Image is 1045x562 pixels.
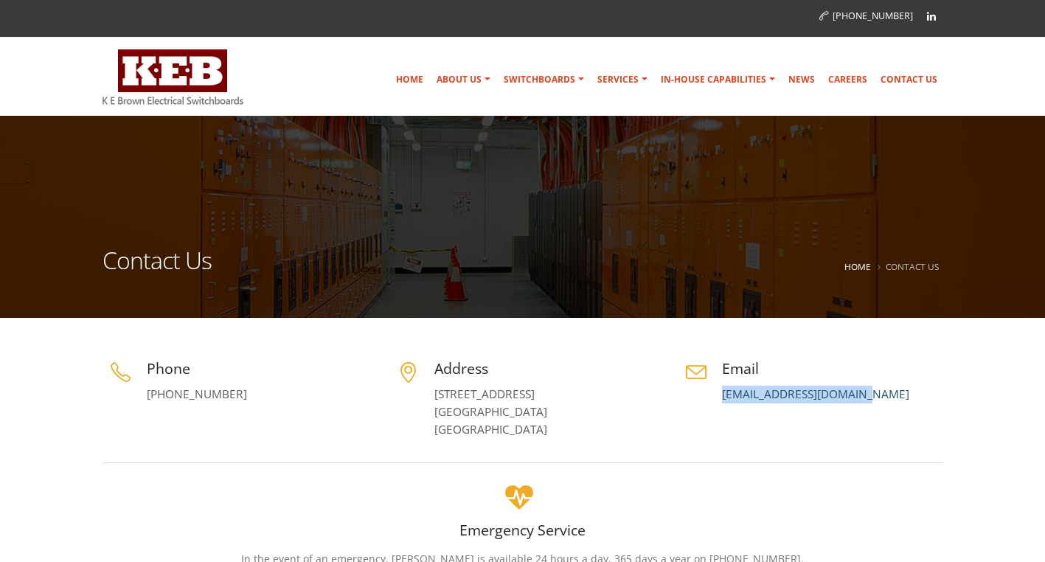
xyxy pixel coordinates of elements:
[103,520,943,540] h4: Emergency Service
[874,257,940,276] li: Contact Us
[434,358,656,378] h4: Address
[103,249,212,291] h1: Contact Us
[498,65,590,94] a: Switchboards
[875,65,943,94] a: Contact Us
[722,386,909,402] a: [EMAIL_ADDRESS][DOMAIN_NAME]
[431,65,496,94] a: About Us
[844,260,871,272] a: Home
[920,5,942,27] a: Linkedin
[782,65,821,94] a: News
[822,65,873,94] a: Careers
[655,65,781,94] a: In-house Capabilities
[147,358,368,378] h4: Phone
[147,386,247,402] a: [PHONE_NUMBER]
[722,358,943,378] h4: Email
[819,10,913,22] a: [PHONE_NUMBER]
[434,386,547,437] a: [STREET_ADDRESS][GEOGRAPHIC_DATA][GEOGRAPHIC_DATA]
[103,49,243,105] img: K E Brown Electrical Switchboards
[591,65,653,94] a: Services
[390,65,429,94] a: Home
